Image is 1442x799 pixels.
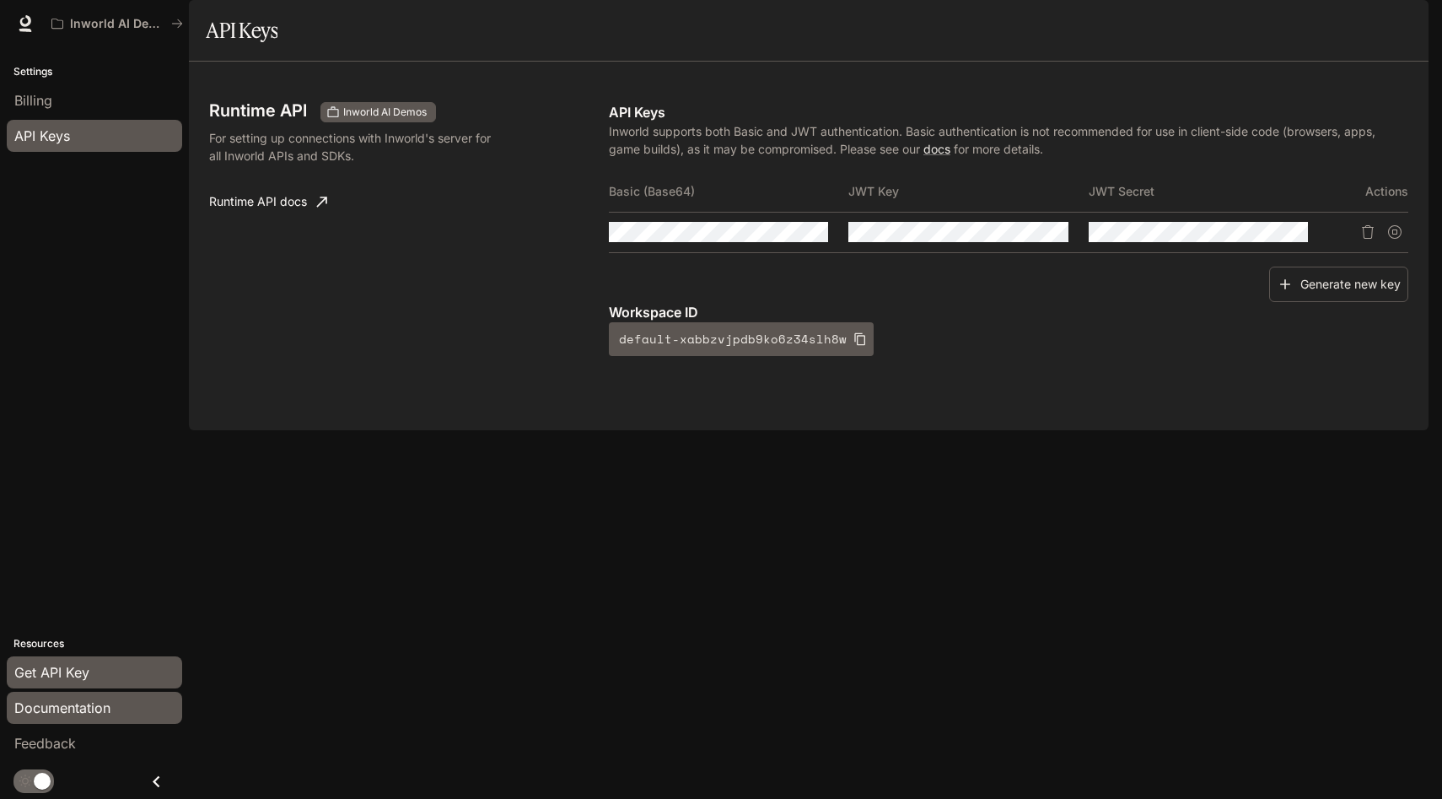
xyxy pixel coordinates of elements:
[202,185,334,219] a: Runtime API docs
[609,171,848,212] th: Basic (Base64)
[1089,171,1328,212] th: JWT Secret
[1381,219,1408,246] button: Suspend API key
[1328,171,1408,212] th: Actions
[1354,219,1381,246] button: Delete API key
[848,171,1088,212] th: JWT Key
[209,129,499,165] p: For setting up connections with Inworld's server for all Inworld APIs and SDKs.
[609,122,1408,158] p: Inworld supports both Basic and JWT authentication. Basic authentication is not recommended for u...
[609,102,1408,122] p: API Keys
[209,102,307,119] h3: Runtime API
[609,322,874,356] button: default-xabbzvjpdb9ko6z34slh8w
[1269,267,1408,303] button: Generate new key
[70,17,164,31] p: Inworld AI Demos
[923,142,950,156] a: docs
[206,13,277,47] h1: API Keys
[336,105,433,120] span: Inworld AI Demos
[44,7,191,40] button: All workspaces
[609,302,1408,322] p: Workspace ID
[320,102,436,122] div: These keys will apply to your current workspace only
